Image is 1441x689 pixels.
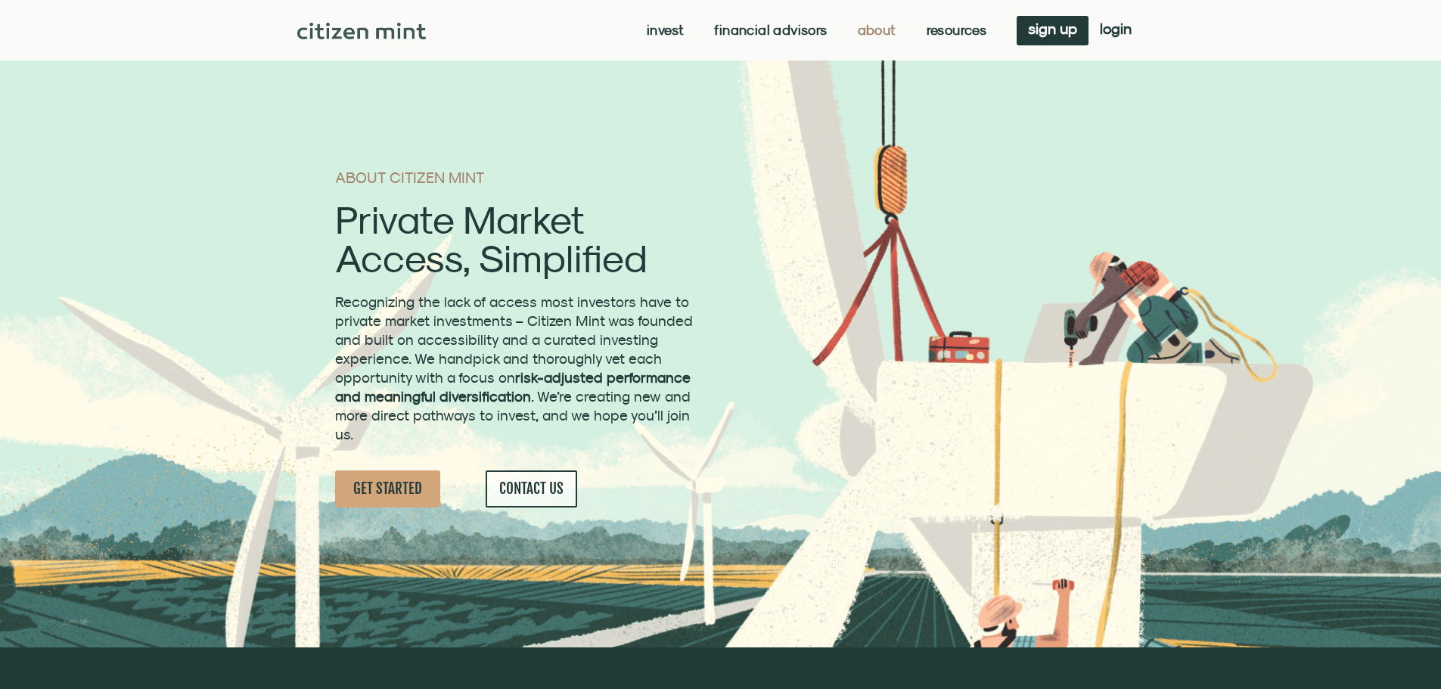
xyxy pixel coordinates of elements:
[927,23,987,38] a: Resources
[1089,16,1143,45] a: login
[1100,23,1132,34] span: login
[297,23,427,39] img: Citizen Mint
[858,23,896,38] a: About
[647,23,986,38] nav: Menu
[486,470,577,507] a: CONTACT US
[647,23,684,38] a: Invest
[335,170,697,185] h1: ABOUT CITIZEN MINT
[1028,23,1077,34] span: sign up
[499,480,564,498] span: CONTACT US
[1017,16,1089,45] a: sign up
[335,293,693,442] span: Recognizing the lack of access most investors have to private market investments – Citizen Mint w...
[335,200,697,278] h2: Private Market Access, Simplified
[714,23,827,38] a: Financial Advisors
[335,470,440,507] a: GET STARTED
[353,480,422,498] span: GET STARTED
